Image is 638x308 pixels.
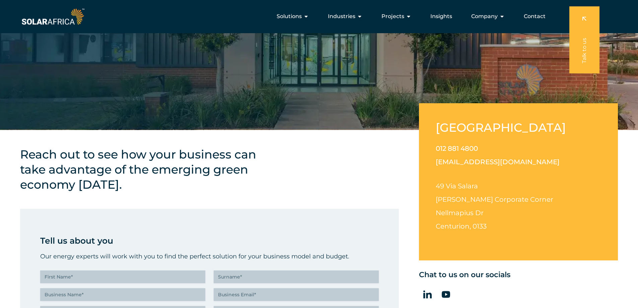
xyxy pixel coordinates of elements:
h4: Reach out to see how your business can take advantage of the emerging green economy [DATE]. [20,147,271,192]
span: Centurion, 0133 [436,222,487,230]
span: Solutions [277,12,302,20]
a: Contact [524,12,546,20]
p: Tell us about you [40,234,379,247]
nav: Menu [86,10,551,23]
span: 49 Via Salara [436,182,478,190]
h2: [GEOGRAPHIC_DATA] [436,120,571,135]
div: Menu Toggle [86,10,551,23]
span: Projects [381,12,404,20]
span: Industries [328,12,355,20]
a: 012 881 4800 [436,144,478,152]
a: Insights [430,12,452,20]
input: Business Email* [214,288,379,301]
span: Nellmapius Dr [436,209,484,217]
a: [EMAIL_ADDRESS][DOMAIN_NAME] [436,158,560,166]
h5: Chat to us on our socials [419,270,618,279]
span: Company [471,12,498,20]
input: Business Name* [40,288,205,301]
input: First Name* [40,270,205,283]
input: Surname* [214,270,379,283]
span: [PERSON_NAME] Corporate Corner [436,195,553,203]
p: Our energy experts will work with you to find the perfect solution for your business model and bu... [40,251,379,261]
